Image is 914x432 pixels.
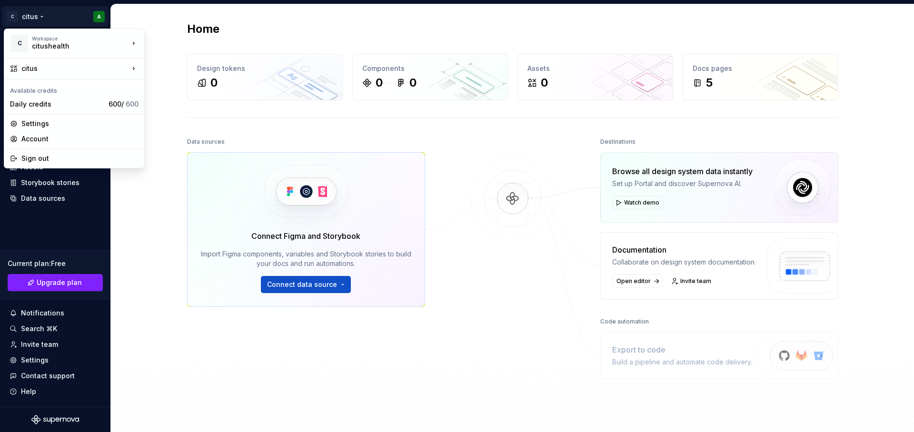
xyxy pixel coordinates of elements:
div: Account [21,134,139,144]
div: Available credits [6,81,142,97]
div: citushealth [32,41,113,51]
div: Settings [21,119,139,128]
div: Daily credits [10,99,105,109]
span: 600 [126,100,139,108]
div: C [11,35,28,52]
div: Workspace [32,36,129,41]
span: 600 / [109,100,139,108]
div: Sign out [21,154,139,163]
div: citus [21,64,129,73]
